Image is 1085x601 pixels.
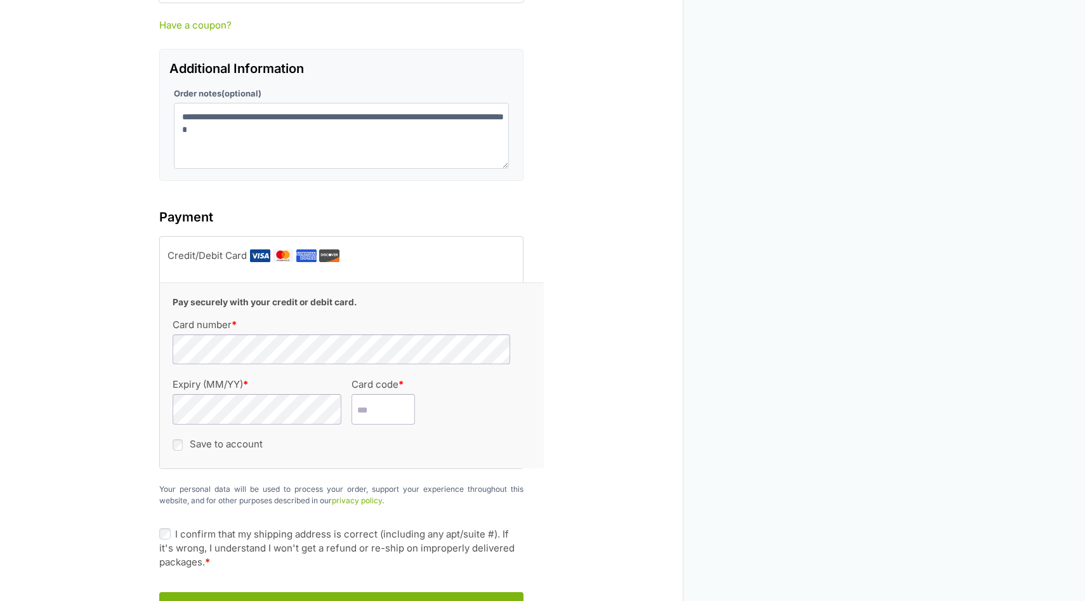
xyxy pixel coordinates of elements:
label: I confirm that my shipping address is correct (including any apt/suite #). If it's wrong, I under... [159,527,523,569]
span: (optional) [221,88,261,98]
b: Pay securely with your credit or debit card. [173,297,357,307]
h3: Payment [159,208,523,227]
label: Credit/Debit Card [168,246,499,265]
a: Have a coupon? [159,18,523,33]
img: Amex [296,249,317,262]
img: Discover [319,249,339,263]
label: Order notes [174,89,509,98]
p: Your personal data will be used to process your order, support your experience throughout this we... [159,484,523,506]
h3: Additional Information [169,59,513,78]
img: Mastercard [273,249,293,262]
label: Expiry (MM/YY) [173,380,334,389]
a: privacy policy [332,496,382,505]
label: Card code [352,380,513,389]
label: Save to account [190,438,263,450]
input: I confirm that my shipping address is correct (including any apt/suite #). If it's wrong, I under... [159,528,171,539]
label: Card number [173,320,495,329]
img: Visa [250,249,270,262]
